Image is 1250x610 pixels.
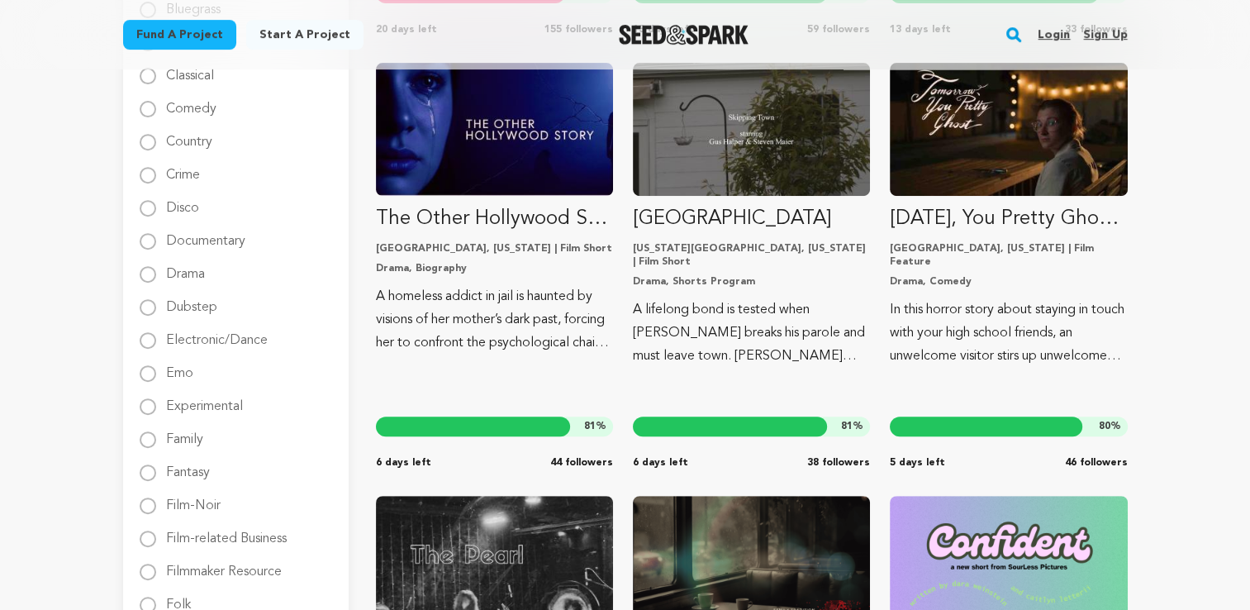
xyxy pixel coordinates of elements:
[376,63,613,355] a: Fund The Other Hollywood Story
[890,456,945,469] span: 5 days left
[166,519,287,546] label: Film-related Business
[166,122,212,149] label: Country
[633,206,870,232] p: [GEOGRAPHIC_DATA]
[619,25,749,45] a: Seed&Spark Homepage
[166,354,193,380] label: Emo
[123,20,236,50] a: Fund a project
[841,422,853,431] span: 81
[376,242,613,255] p: [GEOGRAPHIC_DATA], [US_STATE] | Film Short
[890,275,1127,288] p: Drama, Comedy
[166,155,200,182] label: Crime
[1099,422,1110,431] span: 80
[1038,21,1070,48] a: Login
[376,285,613,355] p: A homeless addict in jail is haunted by visions of her mother’s dark past, forcing her to confron...
[633,298,870,368] p: A lifelong bond is tested when [PERSON_NAME] breaks his parole and must leave town. [PERSON_NAME]...
[633,242,870,269] p: [US_STATE][GEOGRAPHIC_DATA], [US_STATE] | Film Short
[166,420,203,446] label: Family
[1065,456,1128,469] span: 46 followers
[166,56,214,83] label: Classical
[246,20,364,50] a: Start a project
[166,552,282,579] label: Filmmaker Resource
[890,63,1127,368] a: Fund Tomorrow, You Pretty Ghost - Distribution Funds
[841,420,863,433] span: %
[633,275,870,288] p: Drama, Shorts Program
[166,453,210,479] label: Fantasy
[807,456,870,469] span: 38 followers
[890,206,1127,232] p: [DATE], You Pretty Ghost - Distribution Funds
[166,188,199,215] label: Disco
[166,387,243,413] label: Experimental
[890,298,1127,368] p: In this horror story about staying in touch with your high school friends, an unwelcome visitor s...
[376,262,613,275] p: Drama, Biography
[1083,21,1127,48] a: Sign up
[633,63,870,368] a: Fund Skipping Town
[550,456,613,469] span: 44 followers
[584,422,596,431] span: 81
[584,420,606,433] span: %
[166,222,245,248] label: Documentary
[619,25,749,45] img: Seed&Spark Logo Dark Mode
[166,321,268,347] label: Electronic/Dance
[376,456,431,469] span: 6 days left
[166,288,217,314] label: Dubstep
[166,255,205,281] label: Drama
[633,456,688,469] span: 6 days left
[376,206,613,232] p: The Other Hollywood Story
[166,89,216,116] label: Comedy
[890,242,1127,269] p: [GEOGRAPHIC_DATA], [US_STATE] | Film Feature
[166,486,221,512] label: Film-Noir
[1099,420,1121,433] span: %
